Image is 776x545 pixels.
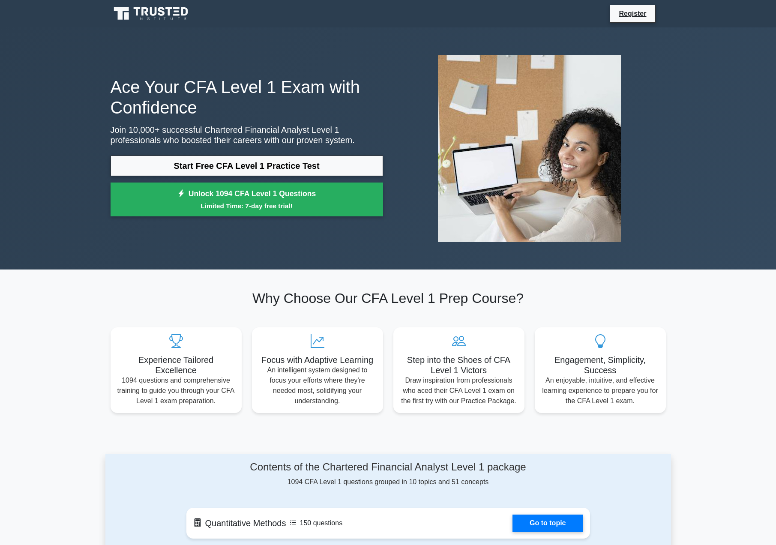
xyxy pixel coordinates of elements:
a: Go to topic [512,515,583,532]
h5: Engagement, Simplicity, Success [542,355,659,375]
p: An intelligent system designed to focus your efforts where they're needed most, solidifying your ... [259,365,376,406]
p: Join 10,000+ successful Chartered Financial Analyst Level 1 professionals who boosted their caree... [111,125,383,145]
small: Limited Time: 7-day free trial! [121,201,372,211]
h5: Experience Tailored Excellence [117,355,235,375]
h2: Why Choose Our CFA Level 1 Prep Course? [111,290,666,306]
h1: Ace Your CFA Level 1 Exam with Confidence [111,77,383,118]
p: 1094 questions and comprehensive training to guide you through your CFA Level 1 exam preparation. [117,375,235,406]
a: Register [614,8,651,19]
p: An enjoyable, intuitive, and effective learning experience to prepare you for the CFA Level 1 exam. [542,375,659,406]
div: 1094 CFA Level 1 questions grouped in 10 topics and 51 concepts [186,461,590,487]
a: Start Free CFA Level 1 Practice Test [111,156,383,176]
h4: Contents of the Chartered Financial Analyst Level 1 package [186,461,590,473]
a: Unlock 1094 CFA Level 1 QuestionsLimited Time: 7-day free trial! [111,183,383,217]
h5: Focus with Adaptive Learning [259,355,376,365]
p: Draw inspiration from professionals who aced their CFA Level 1 exam on the first try with our Pra... [400,375,518,406]
h5: Step into the Shoes of CFA Level 1 Victors [400,355,518,375]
